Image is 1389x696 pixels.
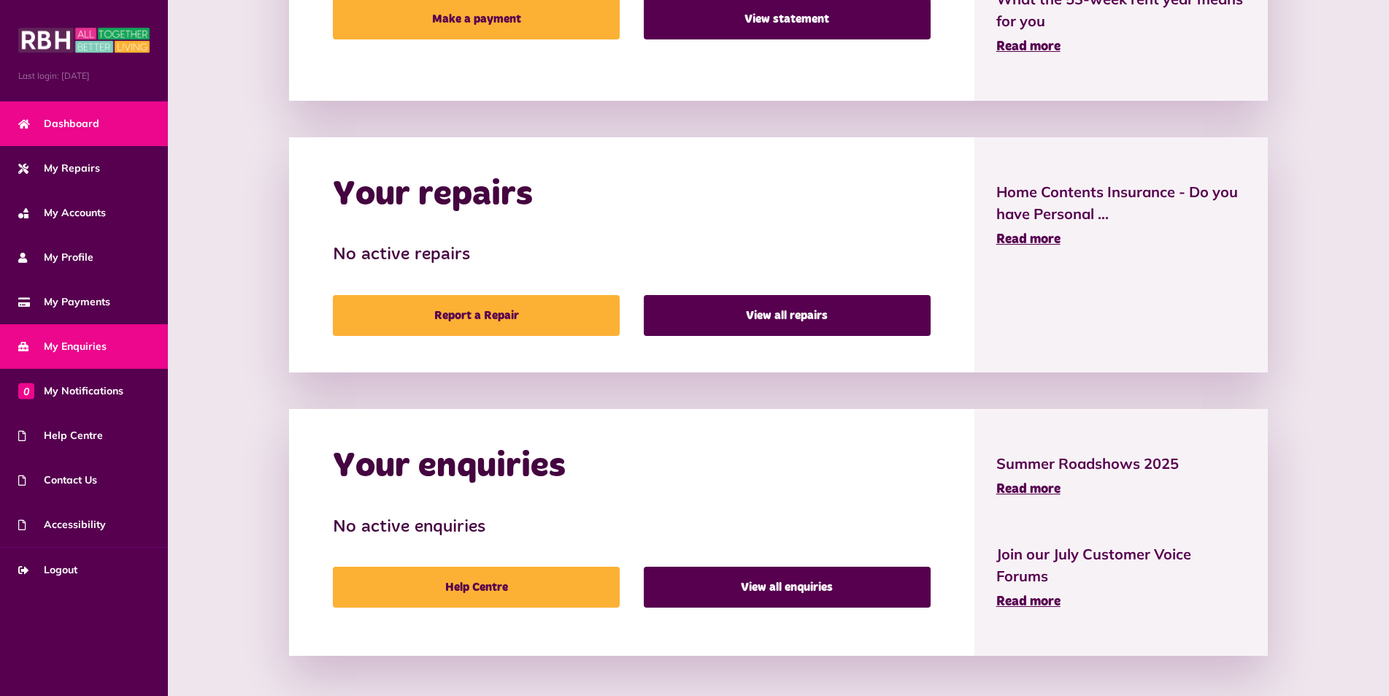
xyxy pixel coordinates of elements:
h3: No active repairs [333,245,931,266]
a: Report a Repair [333,295,620,336]
span: Read more [996,233,1061,246]
span: Accessibility [18,517,106,532]
a: View all repairs [644,295,931,336]
span: My Payments [18,294,110,310]
span: Dashboard [18,116,99,131]
a: Help Centre [333,567,620,608]
span: Contact Us [18,473,97,488]
span: Summer Roadshows 2025 [996,453,1246,475]
span: Join our July Customer Voice Forums [996,543,1246,587]
a: Summer Roadshows 2025 Read more [996,453,1246,500]
h2: Your enquiries [333,445,566,488]
a: Home Contents Insurance - Do you have Personal ... Read more [996,181,1246,250]
span: Read more [996,40,1061,53]
a: Join our July Customer Voice Forums Read more [996,543,1246,612]
span: My Profile [18,250,93,265]
h2: Your repairs [333,174,533,216]
span: Logout [18,562,77,578]
h3: No active enquiries [333,517,931,538]
span: Read more [996,595,1061,608]
span: My Accounts [18,205,106,221]
a: View all enquiries [644,567,931,608]
span: 0 [18,383,34,399]
span: Home Contents Insurance - Do you have Personal ... [996,181,1246,225]
span: My Repairs [18,161,100,176]
span: Read more [996,483,1061,496]
span: Last login: [DATE] [18,69,150,83]
span: My Notifications [18,383,123,399]
span: Help Centre [18,428,103,443]
span: My Enquiries [18,339,107,354]
img: MyRBH [18,26,150,55]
